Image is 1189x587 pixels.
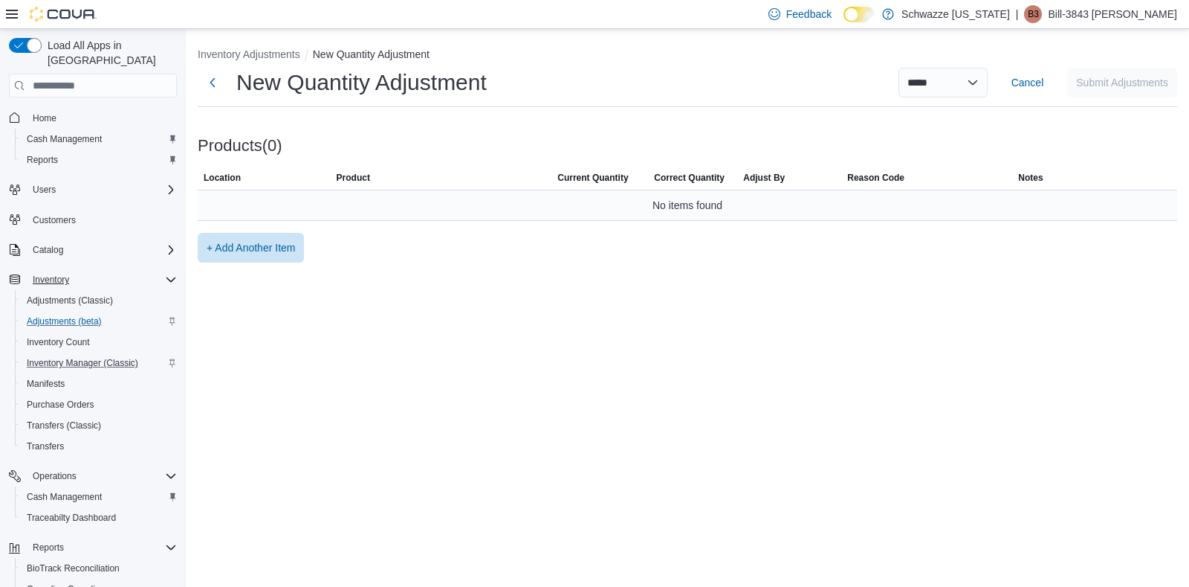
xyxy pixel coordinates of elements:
[21,396,100,414] a: Purchase Orders
[27,133,102,145] span: Cash Management
[21,437,70,455] a: Transfers
[21,417,177,434] span: Transfers (Classic)
[42,38,177,68] span: Load All Apps in [GEOGRAPHIC_DATA]
[1005,68,1050,97] button: Cancel
[15,558,183,579] button: BioTrack Reconciliation
[27,336,90,348] span: Inventory Count
[3,209,183,231] button: Customers
[33,184,56,196] span: Users
[3,240,183,260] button: Catalog
[15,415,183,436] button: Transfers (Classic)
[27,211,82,229] a: Customers
[901,5,1010,23] p: Schwazze [US_STATE]
[21,354,144,372] a: Inventory Manager (Classic)
[1011,75,1044,90] span: Cancel
[847,172,904,184] span: Reason Code
[33,470,77,482] span: Operations
[3,269,183,290] button: Inventory
[21,312,108,330] a: Adjustments (beta)
[1067,68,1177,97] button: Submit Adjustments
[198,68,227,97] button: Next
[33,542,64,554] span: Reports
[21,488,177,506] span: Cash Management
[27,467,82,485] button: Operations
[21,488,108,506] a: Cash Management
[21,375,177,393] span: Manifests
[27,181,177,199] span: Users
[21,130,108,148] a: Cash Management
[198,137,282,155] h3: Products(0)
[21,292,119,309] a: Adjustments (Classic)
[21,312,177,330] span: Adjustments (beta)
[21,417,107,434] a: Transfers (Classic)
[33,214,76,226] span: Customers
[27,539,177,556] span: Reports
[21,333,96,351] a: Inventory Count
[21,333,177,351] span: Inventory Count
[1018,172,1043,184] span: Notes
[21,151,177,169] span: Reports
[27,211,177,229] span: Customers
[27,440,64,452] span: Transfers
[21,509,122,527] a: Traceabilty Dashboard
[198,47,1177,65] nav: An example of EuiBreadcrumbs
[21,559,126,577] a: BioTrack Reconciliation
[3,179,183,200] button: Users
[15,373,183,394] button: Manifests
[33,244,63,256] span: Catalog
[15,311,183,332] button: Adjustments (beta)
[743,172,785,184] span: Adjust By
[21,375,71,393] a: Manifests
[15,353,183,373] button: Inventory Manager (Classic)
[652,196,722,214] span: No items found
[21,151,64,169] a: Reports
[204,172,241,184] span: Location
[27,562,120,574] span: BioTrack Reconciliation
[557,172,628,184] span: Current Quantity
[198,48,300,60] button: Inventory Adjustments
[654,172,725,184] span: Correct Quantity
[27,378,65,390] span: Manifests
[1028,5,1039,23] span: B3
[1076,75,1168,90] span: Submit Adjustments
[3,537,183,558] button: Reports
[21,437,177,455] span: Transfers
[843,7,875,22] input: Dark Mode
[1016,5,1019,23] p: |
[21,509,177,527] span: Traceabilty Dashboard
[15,150,183,170] button: Reports
[15,507,183,528] button: Traceabilty Dashboard
[198,233,304,263] button: + Add Another Item
[236,68,487,97] h1: New Quantity Adjustment
[27,181,62,199] button: Users
[15,332,183,353] button: Inventory Count
[15,394,183,415] button: Purchase Orders
[1048,5,1177,23] p: Bill-3843 [PERSON_NAME]
[21,354,177,372] span: Inventory Manager (Classic)
[27,271,75,289] button: Inventory
[21,396,177,414] span: Purchase Orders
[27,491,102,503] span: Cash Management
[15,129,183,150] button: Cash Management
[337,172,370,184] span: Product
[15,436,183,457] button: Transfers
[21,130,177,148] span: Cash Management
[27,399,94,411] span: Purchase Orders
[27,295,113,307] span: Adjustments (Classic)
[27,539,70,556] button: Reports
[843,22,844,23] span: Dark Mode
[27,154,58,166] span: Reports
[3,466,183,487] button: Operations
[27,315,102,327] span: Adjustments (beta)
[27,512,116,524] span: Traceabilty Dashboard
[786,7,832,22] span: Feedback
[207,240,295,255] span: + Add Another Item
[30,7,97,22] img: Cova
[27,241,177,259] span: Catalog
[15,290,183,311] button: Adjustments (Classic)
[27,420,101,432] span: Transfers (Classic)
[313,48,430,60] button: New Quantity Adjustment
[15,487,183,507] button: Cash Management
[33,112,56,124] span: Home
[27,108,177,126] span: Home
